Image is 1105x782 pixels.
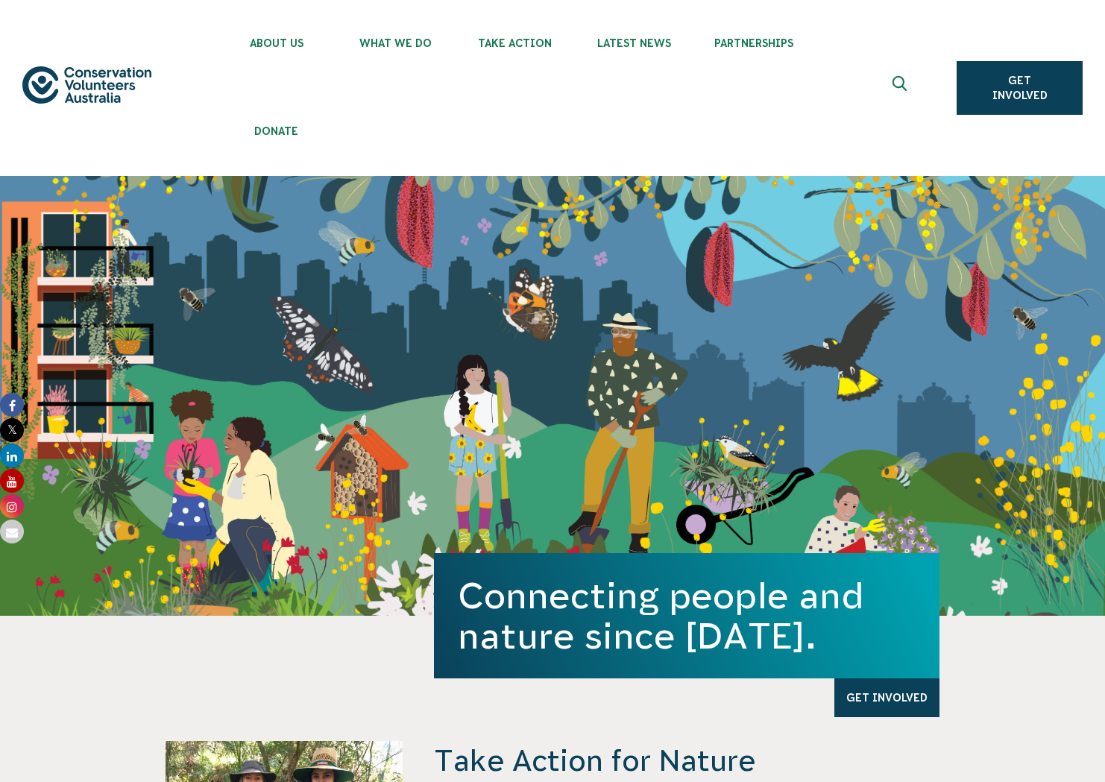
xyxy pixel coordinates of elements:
[456,37,575,49] span: Take Action
[834,678,939,717] a: Get Involved
[217,125,336,137] span: Donate
[957,61,1083,115] a: Get Involved
[884,70,919,106] button: Expand search box Close search box
[22,66,151,104] img: logo.svg
[892,76,911,100] span: Expand search box
[694,37,813,49] span: Partnerships
[575,37,694,49] span: Latest News
[336,37,456,49] span: What We Do
[217,37,336,49] span: About Us
[434,741,939,780] h4: Take Action for Nature
[458,576,916,656] h1: Connecting people and nature since [DATE].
